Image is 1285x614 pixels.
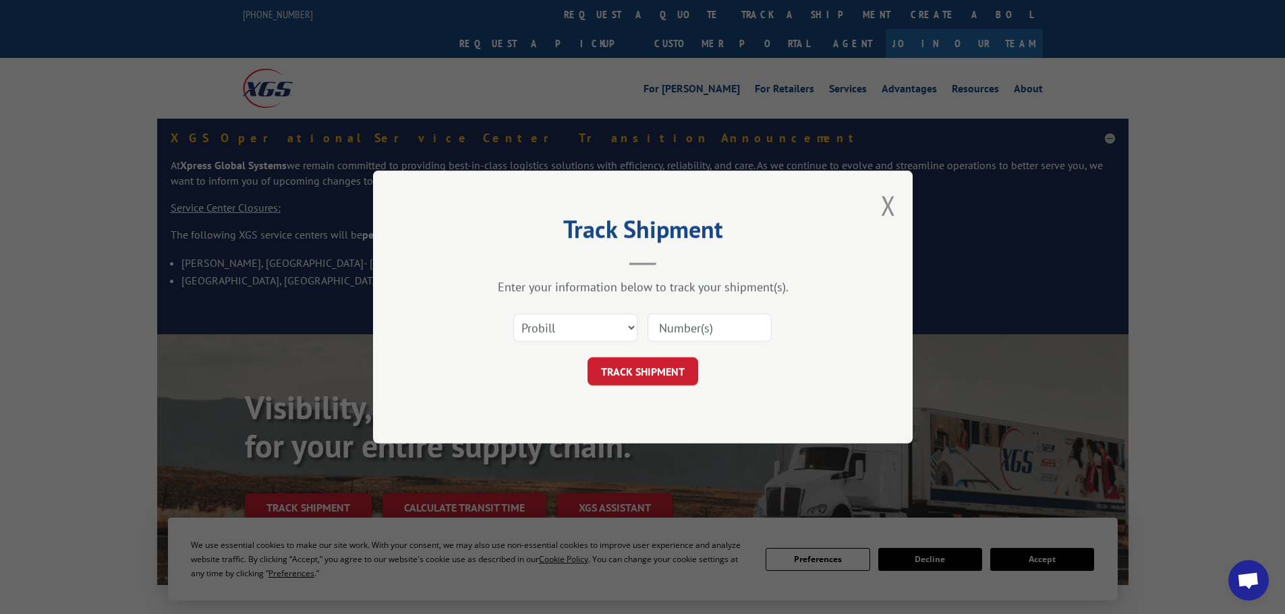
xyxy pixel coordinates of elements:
input: Number(s) [648,313,772,342]
h2: Track Shipment [440,220,845,245]
a: Open chat [1228,560,1269,601]
button: TRACK SHIPMENT [588,357,698,386]
div: Enter your information below to track your shipment(s). [440,279,845,295]
button: Close modal [881,187,896,223]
